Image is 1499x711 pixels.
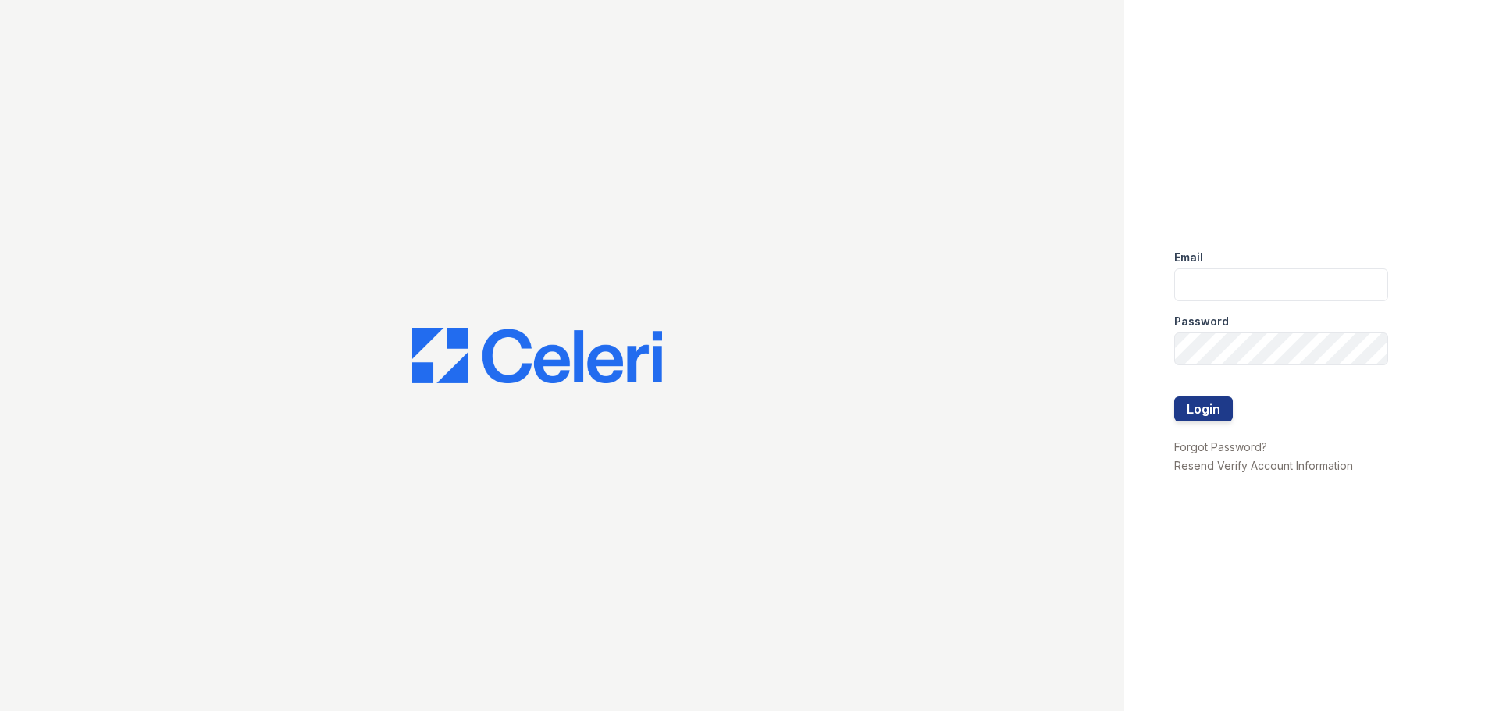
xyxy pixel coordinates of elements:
[1174,314,1229,329] label: Password
[1174,440,1267,453] a: Forgot Password?
[1174,250,1203,265] label: Email
[1174,459,1353,472] a: Resend Verify Account Information
[1174,396,1233,421] button: Login
[412,328,662,384] img: CE_Logo_Blue-a8612792a0a2168367f1c8372b55b34899dd931a85d93a1a3d3e32e68fde9ad4.png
